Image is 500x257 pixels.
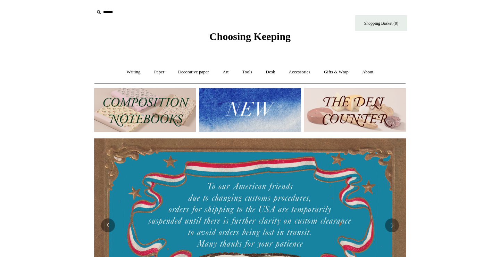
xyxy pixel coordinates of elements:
img: New.jpg__PID:f73bdf93-380a-4a35-bcfe-7823039498e1 [199,88,301,132]
img: 202302 Composition ledgers.jpg__PID:69722ee6-fa44-49dd-a067-31375e5d54ec [94,88,196,132]
a: Choosing Keeping [209,36,291,41]
a: Decorative paper [172,63,215,81]
a: Accessories [283,63,317,81]
a: About [356,63,380,81]
a: Art [216,63,235,81]
a: Tools [236,63,259,81]
button: Previous [101,218,115,232]
a: Writing [120,63,147,81]
img: The Deli Counter [304,88,406,132]
a: Gifts & Wrap [318,63,355,81]
span: Choosing Keeping [209,31,291,42]
a: Desk [260,63,282,81]
button: Next [385,218,399,232]
a: Shopping Basket (0) [355,15,407,31]
a: Paper [148,63,171,81]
